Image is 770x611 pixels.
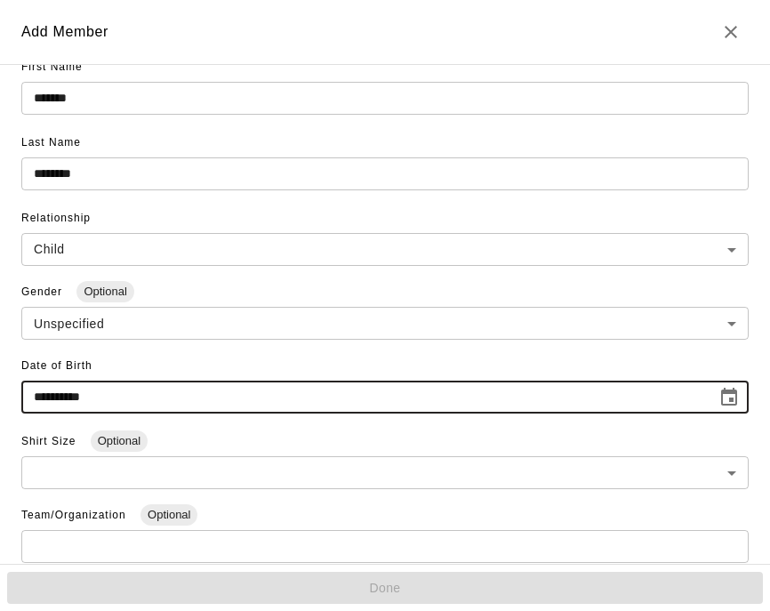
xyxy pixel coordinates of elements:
[711,380,747,415] button: Choose date
[21,285,66,298] span: Gender
[21,233,749,266] div: Child
[21,212,91,224] span: Relationship
[21,136,81,149] span: Last Name
[140,508,197,521] span: Optional
[91,434,148,447] span: Optional
[76,285,133,298] span: Optional
[21,307,749,340] div: Unspecified
[21,359,92,372] span: Date of Birth
[21,435,80,447] span: Shirt Size
[21,509,130,521] span: Team/Organization
[21,60,83,73] span: First Name
[713,14,749,50] button: Close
